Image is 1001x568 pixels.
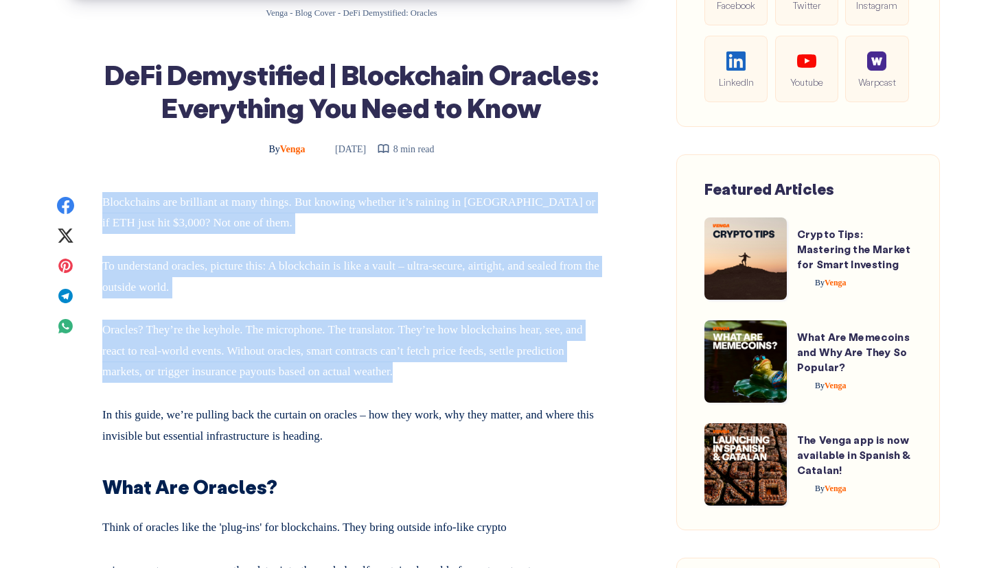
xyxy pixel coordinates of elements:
[266,8,437,18] span: Venga - Blog Cover - DeFi Demystified: Oracles
[704,179,834,199] span: Featured Articles
[704,36,768,102] a: LinkedIn
[102,314,601,383] p: Oracles? They’re the keyhole. The microphone. The translator. They’re how blockchains hear, see, ...
[102,463,601,500] h2: What Are Oracles?
[797,433,910,477] a: The Venga app is now available in Spanish & Catalan!
[377,141,435,158] div: 8 min read
[775,36,838,102] a: Youtube
[102,250,601,298] p: To understand oracles, picture this: A blockchain is like a vault – ultra-secure, airtight, and s...
[815,381,825,390] span: By
[102,58,601,123] h1: DeFi Demystified | Blockchain Oracles: Everything You Need to Know
[797,227,910,271] a: Crypto Tips: Mastering the Market for Smart Investing
[797,278,847,287] a: ByVenga
[856,74,897,90] span: Warpcast
[102,192,601,234] p: Blockchains are brilliant at many things. But knowing whether it’s raining in [GEOGRAPHIC_DATA] o...
[815,278,825,287] span: By
[102,512,601,539] p: Think of oracles like the 'plug-ins' for blockchains. They bring outside info-like crypto
[268,144,305,154] span: Venga
[815,381,847,390] span: Venga
[867,51,886,71] img: social-warpcast.e8a23a7ed3178af0345123c41633f860.png
[786,74,827,90] span: Youtube
[268,144,308,154] a: ByVenga
[845,36,908,102] a: Warpcast
[715,74,757,90] span: LinkedIn
[797,484,847,493] a: ByVenga
[268,144,279,154] span: By
[815,278,847,287] span: Venga
[726,51,746,71] img: social-linkedin.be646fe421ccab3a2ad91cb58bdc9694.svg
[815,484,847,493] span: Venga
[797,381,847,390] a: ByVenga
[102,399,601,447] p: In this guide, we’re pulling back the curtain on oracles – how they work, why they matter, and wh...
[815,484,825,493] span: By
[797,51,816,71] img: social-youtube.99db9aba05279f803f3e7a4a838dfb6c.svg
[797,330,910,374] a: What Are Memecoins and Why Are They So Popular?
[316,144,366,154] time: [DATE]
